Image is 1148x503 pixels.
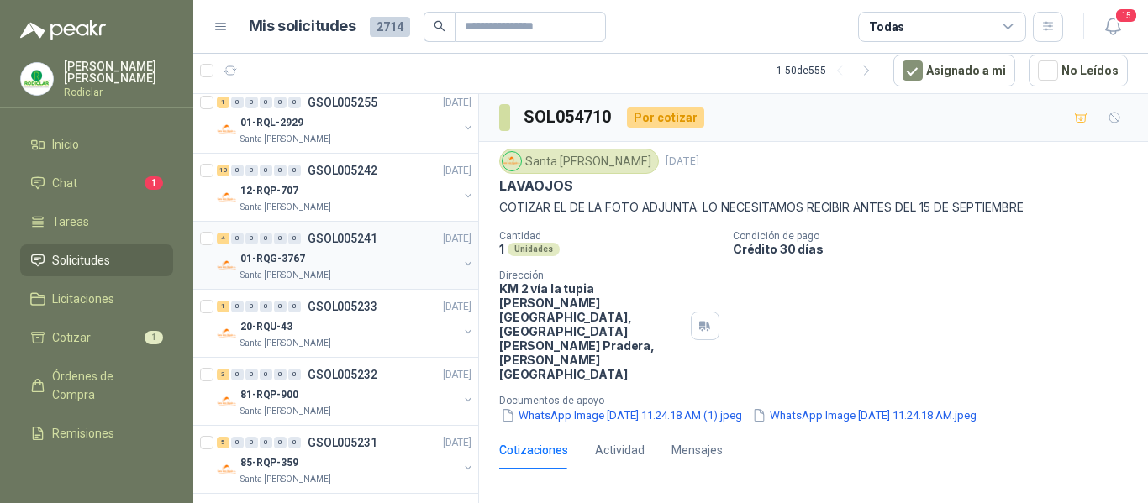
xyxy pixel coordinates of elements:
[443,95,471,111] p: [DATE]
[245,233,258,244] div: 0
[443,299,471,315] p: [DATE]
[434,20,445,32] span: search
[274,233,287,244] div: 0
[274,301,287,312] div: 0
[499,281,684,381] p: KM 2 vía la tupia [PERSON_NAME][GEOGRAPHIC_DATA], [GEOGRAPHIC_DATA][PERSON_NAME] Pradera , [PERSO...
[274,165,287,176] div: 0
[595,441,645,459] div: Actividad
[52,135,79,154] span: Inicio
[231,233,244,244] div: 0
[288,165,301,176] div: 0
[20,283,173,315] a: Licitaciones
[308,97,377,108] p: GSOL005255
[499,230,719,242] p: Cantidad
[52,367,157,404] span: Órdenes de Compra
[217,301,229,312] div: 1
[274,97,287,108] div: 0
[217,459,237,479] img: Company Logo
[260,301,272,312] div: 0
[443,435,471,451] p: [DATE]
[217,437,229,448] div: 5
[145,176,163,190] span: 1
[245,437,258,448] div: 0
[20,128,173,160] a: Inicio
[524,104,613,130] h3: SOL054710
[627,107,704,128] div: Por cotizar
[217,92,475,146] a: 1 0 0 0 0 0 GSOL005255[DATE] Company Logo01-RQL-2929Santa [PERSON_NAME]
[508,243,560,256] div: Unidades
[217,165,229,176] div: 10
[217,323,237,343] img: Company Logo
[217,228,475,282] a: 4 0 0 0 0 0 GSOL005241[DATE] Company Logo01-RQG-3767Santa [PERSON_NAME]
[260,369,272,380] div: 0
[499,198,1128,217] p: COTIZAR EL DE LA FOTO ADJUNTA. LO NECESITAMOS RECIBIR ANTES DEL 15 DE SEPTIEMBRE
[20,167,173,199] a: Chat1
[145,331,163,344] span: 1
[503,152,521,170] img: Company Logo
[240,319,292,335] p: 20-RQU-43
[240,405,331,418] p: Santa [PERSON_NAME]
[274,437,287,448] div: 0
[231,437,244,448] div: 0
[499,177,573,195] p: LAVAOJOS
[64,87,173,97] p: Rodiclar
[288,437,301,448] div: 0
[217,255,237,275] img: Company Logo
[869,18,904,36] div: Todas
[231,301,244,312] div: 0
[52,251,110,270] span: Solicitudes
[308,437,377,448] p: GSOL005231
[52,424,114,443] span: Remisiones
[240,337,331,350] p: Santa [PERSON_NAME]
[1029,55,1128,86] button: No Leídos
[20,244,173,276] a: Solicitudes
[217,119,237,139] img: Company Logo
[217,369,229,380] div: 3
[308,233,377,244] p: GSOL005241
[750,406,978,424] button: WhatsApp Image [DATE] 11.24.18 AM.jpeg
[20,206,173,238] a: Tareas
[671,441,723,459] div: Mensajes
[733,230,1141,242] p: Condición de pago
[245,97,258,108] div: 0
[240,455,298,471] p: 85-RQP-359
[52,212,89,231] span: Tareas
[260,233,272,244] div: 0
[260,437,272,448] div: 0
[499,149,659,174] div: Santa [PERSON_NAME]
[274,369,287,380] div: 0
[443,163,471,179] p: [DATE]
[52,328,91,347] span: Cotizar
[288,233,301,244] div: 0
[21,63,53,95] img: Company Logo
[893,55,1015,86] button: Asignado a mi
[217,97,229,108] div: 1
[231,369,244,380] div: 0
[260,165,272,176] div: 0
[240,269,331,282] p: Santa [PERSON_NAME]
[52,290,114,308] span: Licitaciones
[245,369,258,380] div: 0
[240,473,331,486] p: Santa [PERSON_NAME]
[733,242,1141,256] p: Crédito 30 días
[499,242,504,256] p: 1
[499,441,568,459] div: Cotizaciones
[240,201,331,214] p: Santa [PERSON_NAME]
[308,369,377,380] p: GSOL005232
[240,387,298,403] p: 81-RQP-900
[20,20,106,40] img: Logo peakr
[64,60,173,84] p: [PERSON_NAME] [PERSON_NAME]
[245,301,258,312] div: 0
[240,183,298,199] p: 12-RQP-707
[231,165,244,176] div: 0
[20,456,173,488] a: Configuración
[666,154,699,170] p: [DATE]
[20,417,173,449] a: Remisiones
[240,133,331,146] p: Santa [PERSON_NAME]
[217,364,475,418] a: 3 0 0 0 0 0 GSOL005232[DATE] Company Logo81-RQP-900Santa [PERSON_NAME]
[217,160,475,214] a: 10 0 0 0 0 0 GSOL005242[DATE] Company Logo12-RQP-707Santa [PERSON_NAME]
[217,391,237,411] img: Company Logo
[20,322,173,354] a: Cotizar1
[217,187,237,207] img: Company Logo
[443,367,471,383] p: [DATE]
